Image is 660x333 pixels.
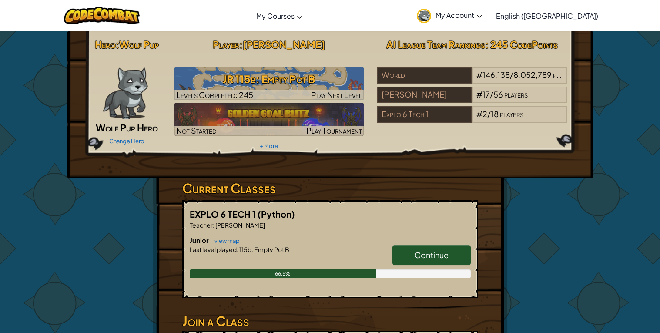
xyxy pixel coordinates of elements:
[311,90,362,100] span: Play Next Level
[174,67,364,100] a: Play Next Level
[490,89,493,99] span: /
[487,109,491,119] span: /
[417,9,431,23] img: avatar
[482,109,487,119] span: 2
[492,4,603,27] a: English ([GEOGRAPHIC_DATA])
[377,87,472,103] div: [PERSON_NAME]
[377,67,472,84] div: World
[190,269,377,278] div: 66.5%
[493,89,503,99] span: 56
[256,11,295,20] span: My Courses
[476,70,482,80] span: #
[174,69,364,89] h3: JR 115b: Empty Pot B
[306,125,362,135] span: Play Tournament
[243,38,325,50] span: [PERSON_NAME]
[176,125,217,135] span: Not Started
[415,250,449,260] span: Continue
[174,103,364,136] img: Golden Goal
[182,311,478,331] h3: Join a Class
[482,89,490,99] span: 17
[260,142,278,149] a: + More
[119,38,159,50] span: Wolf Pup
[377,114,567,124] a: Explo 6 Tech 1#2/18players
[116,38,119,50] span: :
[174,103,364,136] a: Not StartedPlay Tournament
[174,67,364,100] img: JR 115b: Empty Pot B
[252,4,307,27] a: My Courses
[553,70,576,80] span: players
[96,121,158,134] span: Wolf Pup Hero
[482,70,510,80] span: 146,138
[436,10,482,20] span: My Account
[109,138,144,145] a: Change Hero
[377,106,472,123] div: Explo 6 Tech 1
[190,236,210,244] span: Junior
[491,109,499,119] span: 18
[500,109,523,119] span: players
[176,90,253,100] span: Levels Completed: 245
[190,221,213,229] span: Teacher
[496,11,598,20] span: English ([GEOGRAPHIC_DATA])
[64,7,140,24] img: CodeCombat logo
[253,246,289,253] span: Empty Pot B
[258,209,295,219] span: (Python)
[213,221,214,229] span: :
[476,109,482,119] span: #
[237,246,238,253] span: :
[513,70,552,80] span: 8,052,789
[190,246,237,253] span: Last level played
[510,70,513,80] span: /
[238,246,253,253] span: 115b.
[412,2,486,29] a: My Account
[377,95,567,105] a: [PERSON_NAME]#17/56players
[485,38,558,50] span: : 245 CodePoints
[213,38,239,50] span: Player
[95,38,116,50] span: Hero
[504,89,528,99] span: players
[190,209,258,219] span: EXPLO 6 TECH 1
[182,178,478,198] h3: Current Classes
[103,67,147,119] img: wolf-pup-paper-doll.png
[377,75,567,85] a: World#146,138/8,052,789players
[210,237,240,244] a: view map
[214,221,265,229] span: [PERSON_NAME]
[239,38,243,50] span: :
[476,89,482,99] span: #
[386,38,485,50] span: AI League Team Rankings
